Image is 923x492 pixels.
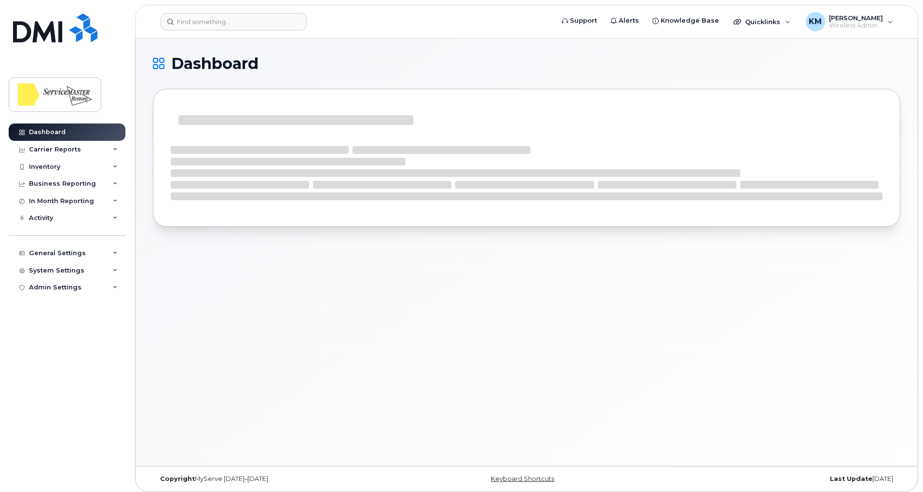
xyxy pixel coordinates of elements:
[491,475,554,482] a: Keyboard Shortcuts
[171,56,258,71] span: Dashboard
[651,475,900,483] div: [DATE]
[160,475,195,482] strong: Copyright
[153,475,402,483] div: MyServe [DATE]–[DATE]
[830,475,872,482] strong: Last Update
